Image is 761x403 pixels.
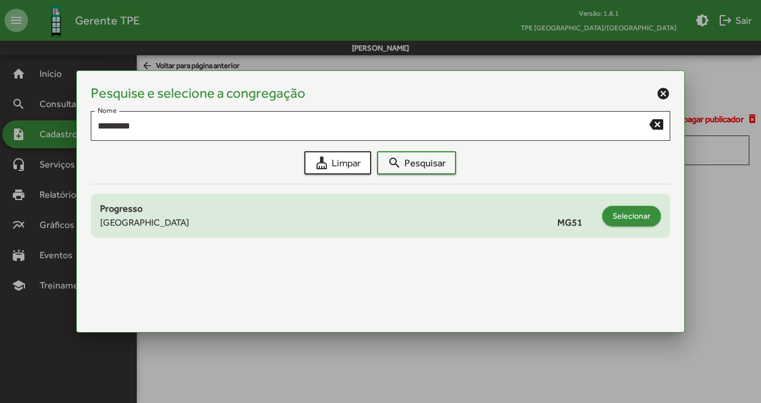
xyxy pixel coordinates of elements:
mat-icon: cleaning_services [315,156,329,170]
span: MG51 [557,216,596,230]
span: Pesquisar [387,152,446,173]
h4: Pesquise e selecione a congregação [91,85,305,102]
mat-icon: search [387,156,401,170]
mat-icon: cancel [656,87,670,101]
span: Limpar [315,152,361,173]
span: Progresso [100,203,143,214]
button: Pesquisar [377,151,456,174]
button: Limpar [304,151,371,174]
mat-icon: backspace [649,117,663,131]
span: Selecionar [613,205,650,226]
button: Selecionar [602,206,661,226]
span: [GEOGRAPHIC_DATA] [100,216,189,230]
